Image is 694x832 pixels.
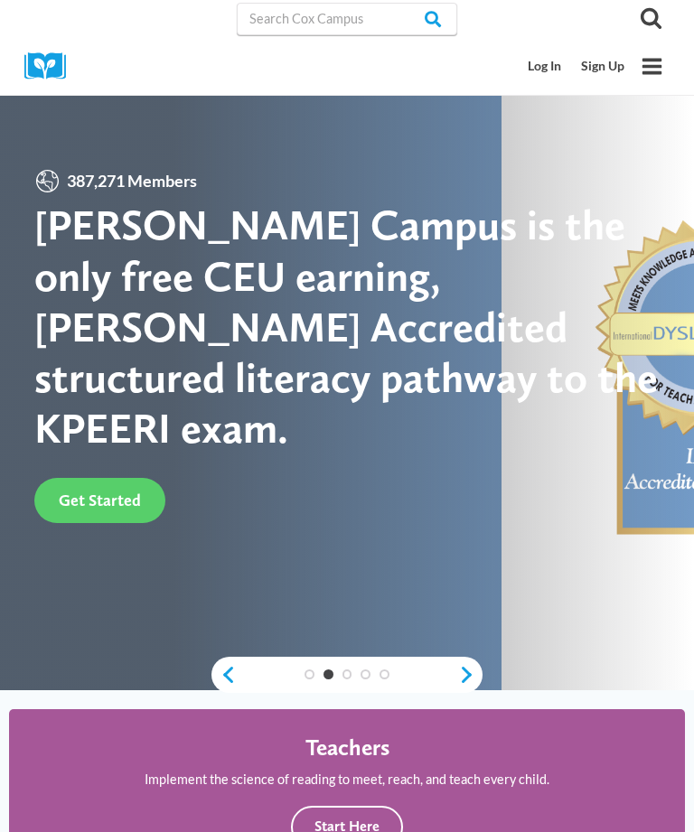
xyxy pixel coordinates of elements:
a: Get Started [34,478,165,522]
div: content slider buttons [211,657,483,693]
a: previous [211,665,236,685]
span: Get Started [59,491,141,509]
input: Search Cox Campus [237,3,457,35]
div: [PERSON_NAME] Campus is the only free CEU earning, [PERSON_NAME] Accredited structured literacy p... [34,200,660,453]
img: Cox Campus [24,52,79,80]
a: 4 [361,669,370,679]
a: Sign Up [571,50,634,83]
a: next [458,665,483,685]
a: 1 [305,669,314,679]
button: Open menu [634,49,670,84]
a: 2 [324,669,333,679]
a: Log In [519,50,572,83]
p: Implement the science of reading to meet, reach, and teach every child. [145,769,549,790]
a: 5 [380,669,389,679]
h4: Teachers [305,734,389,761]
a: 3 [342,669,352,679]
nav: Secondary Mobile Navigation [519,50,634,83]
span: 387,271 Members [61,168,203,194]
